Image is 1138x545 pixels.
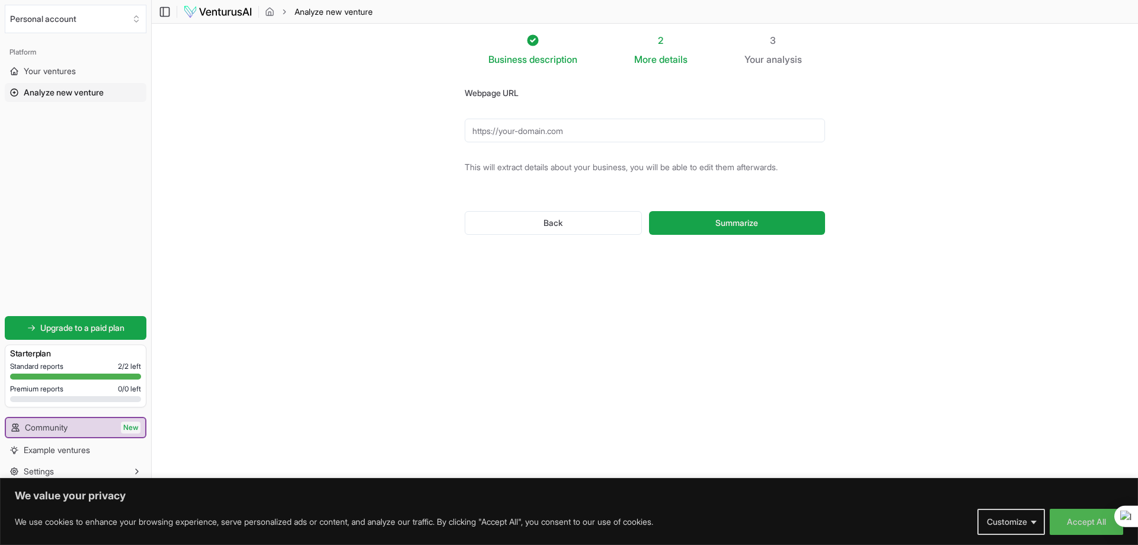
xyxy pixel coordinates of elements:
a: CommunityNew [6,418,145,437]
span: Community [25,422,68,434]
div: 3 [744,33,802,47]
span: Your ventures [24,65,76,77]
button: Select an organization [5,5,146,33]
span: 0 / 0 left [118,384,141,394]
a: Analyze new venture [5,83,146,102]
button: Settings [5,462,146,481]
span: Analyze new venture [295,6,373,18]
p: We value your privacy [15,489,1123,503]
span: Premium reports [10,384,63,394]
span: Analyze new venture [24,87,104,98]
p: We use cookies to enhance your browsing experience, serve personalized ads or content, and analyz... [15,515,653,529]
p: This will extract details about your business, you will be able to edit them afterwards. [465,161,825,173]
a: Upgrade to a paid plan [5,316,146,340]
span: Example ventures [24,444,90,456]
span: 2 / 2 left [118,362,141,371]
span: Summarize [715,217,758,229]
nav: breadcrumb [265,6,373,18]
span: More [634,52,657,66]
h3: Starter plan [10,348,141,359]
span: New [121,422,140,434]
span: Upgrade to a paid plan [40,322,124,334]
span: analysis [766,53,802,65]
span: description [529,53,577,65]
span: Business [488,52,527,66]
button: Back [465,211,642,235]
img: logo [183,5,252,19]
a: Your ventures [5,62,146,81]
span: Settings [24,466,54,477]
div: 2 [634,33,688,47]
button: Summarize [649,211,825,235]
span: Standard reports [10,362,63,371]
input: https://your-domain.com [465,119,825,142]
button: Accept All [1050,509,1123,535]
span: details [659,53,688,65]
div: Platform [5,43,146,62]
a: Example ventures [5,441,146,460]
label: Webpage URL [465,88,519,98]
button: Customize [977,509,1045,535]
span: Your [744,52,764,66]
